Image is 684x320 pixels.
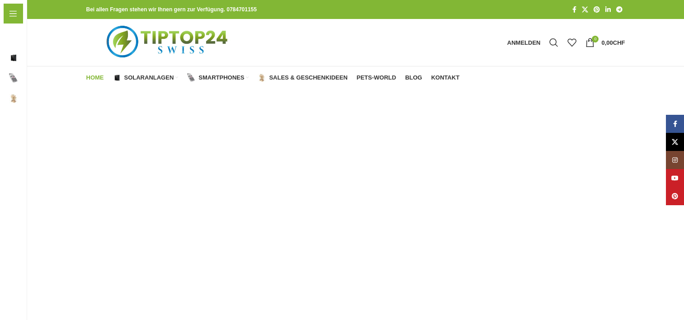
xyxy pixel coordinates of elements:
[613,39,625,46] span: CHF
[258,74,266,82] img: Sales & Geschenkideen
[9,74,18,83] img: Smartphones
[545,33,563,52] a: Suche
[431,74,460,81] span: Kontakt
[82,69,464,87] div: Hauptnavigation
[187,69,249,87] a: Smartphones
[113,69,179,87] a: Solaranlagen
[269,74,347,81] span: Sales & Geschenkideen
[603,4,613,16] a: LinkedIn Social Link
[581,33,629,52] a: 0 0,00CHF
[9,29,27,46] span: Home
[666,133,684,151] a: X Social Link
[507,40,541,46] span: Anmelden
[601,39,625,46] bdi: 0,00
[666,169,684,187] a: YouTube Social Link
[592,36,599,42] span: 0
[258,69,347,87] a: Sales & Geschenkideen
[86,6,257,13] strong: Bei allen Fragen stehen wir Ihnen gern zur Verfügung. 0784701155
[9,94,18,103] img: Sales & Geschenkideen
[405,74,422,81] span: Blog
[9,131,23,147] span: Blog
[198,74,244,81] span: Smartphones
[23,50,62,66] span: Solaranlagen
[613,4,625,16] a: Telegram Social Link
[579,4,591,16] a: X Social Link
[666,187,684,205] a: Pinterest Social Link
[124,74,174,81] span: Solaranlagen
[503,33,545,52] a: Anmelden
[563,33,581,52] div: Meine Wunschliste
[9,53,18,62] img: Solaranlagen
[187,74,195,82] img: Smartphones
[9,111,42,127] span: Pets-World
[23,90,94,107] span: Sales & Geschenkideen
[405,69,422,87] a: Blog
[357,74,396,81] span: Pets-World
[570,4,579,16] a: Facebook Social Link
[86,38,250,46] a: Logo der Website
[357,69,396,87] a: Pets-World
[666,151,684,169] a: Instagram Social Link
[666,115,684,133] a: Facebook Social Link
[431,69,460,87] a: Kontakt
[22,9,38,19] span: Menü
[86,19,250,66] img: Tiptop24 Nachhaltige & Faire Produkte
[9,151,33,168] span: Kontakt
[23,70,63,86] span: Smartphones
[591,4,603,16] a: Pinterest Social Link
